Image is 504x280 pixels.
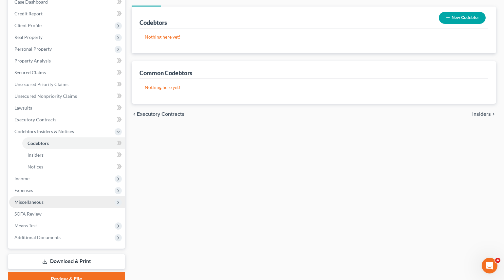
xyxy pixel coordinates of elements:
span: SOFA Review [14,211,42,217]
p: Nothing here yet! [145,84,483,91]
a: Lawsuits [9,102,125,114]
div: Codebtors [140,19,167,26]
span: 4 [495,258,500,263]
a: Credit Report [9,8,125,20]
span: Credit Report [14,11,43,16]
span: Expenses [14,187,33,193]
span: Additional Documents [14,235,61,240]
span: Unsecured Nonpriority Claims [14,93,77,99]
span: Codebtors Insiders & Notices [14,129,74,134]
span: Secured Claims [14,70,46,75]
a: SOFA Review [9,208,125,220]
span: Miscellaneous [14,199,44,205]
span: Property Analysis [14,58,51,63]
span: Executory Contracts [137,112,184,117]
span: Insiders [28,152,44,158]
span: Insiders [472,112,491,117]
span: Codebtors [28,140,49,146]
a: Executory Contracts [9,114,125,126]
a: Insiders [22,149,125,161]
span: Notices [28,164,43,169]
span: Means Test [14,223,37,228]
span: Unsecured Priority Claims [14,81,68,87]
a: Property Analysis [9,55,125,67]
i: chevron_right [491,112,496,117]
span: Executory Contracts [14,117,56,122]
span: Real Property [14,34,43,40]
span: Income [14,176,29,181]
a: Unsecured Priority Claims [9,79,125,90]
a: Download & Print [8,254,125,269]
a: Unsecured Nonpriority Claims [9,90,125,102]
a: Codebtors [22,137,125,149]
span: Lawsuits [14,105,32,111]
span: Client Profile [14,23,42,28]
div: Common Codebtors [140,69,192,77]
a: Secured Claims [9,67,125,79]
button: New Codebtor [439,12,486,24]
p: Nothing here yet! [145,34,483,40]
span: Personal Property [14,46,52,52]
a: Notices [22,161,125,173]
i: chevron_left [132,112,137,117]
button: chevron_left Executory Contracts [132,112,184,117]
iframe: Intercom live chat [482,258,497,273]
button: Insiders chevron_right [472,112,496,117]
